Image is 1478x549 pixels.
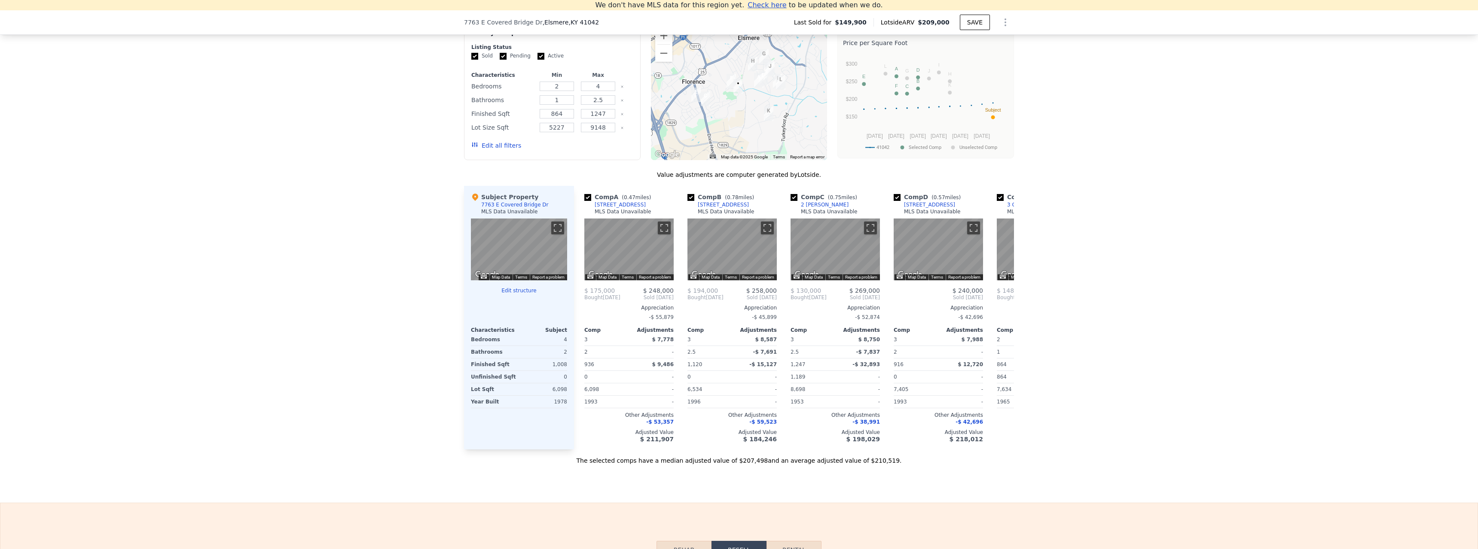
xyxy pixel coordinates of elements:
div: Appreciation [687,304,777,311]
button: Toggle fullscreen view [967,221,980,234]
text: $250 [846,79,858,85]
div: 1953 [791,396,834,408]
span: 0 [687,374,691,380]
div: Comp [791,327,835,334]
img: Google [653,149,681,160]
img: Google [690,269,718,280]
div: 2.5 [687,346,730,358]
div: 1581 Raintree Ct [773,74,782,88]
button: Keyboard shortcuts [710,155,716,158]
span: -$ 32,893 [852,361,880,367]
div: - [940,396,983,408]
button: Clear [620,99,624,102]
span: $ 8,750 [858,337,880,343]
span: 7763 E Covered Bridge Dr [464,18,543,27]
span: Map data ©2025 Google [721,155,768,159]
div: Street View [471,218,567,280]
input: Pending [500,53,507,60]
button: Keyboard shortcuts [897,275,903,279]
button: Keyboard shortcuts [1000,275,1006,279]
text: L [884,64,887,69]
div: 1965 [997,396,1040,408]
div: 2 Patricia St [701,91,710,106]
div: Max [579,72,617,79]
span: 0.57 [934,194,945,200]
div: MLS Data Unavailable [904,208,961,215]
div: 2 [521,346,567,358]
span: 6,534 [687,386,702,392]
div: Street View [791,218,880,280]
text: Selected Comp [909,145,941,150]
button: Show Options [997,14,1014,31]
div: Street View [687,218,777,280]
span: $ 8,587 [755,337,777,343]
div: Bedrooms [471,80,534,92]
span: -$ 7,691 [753,349,777,355]
text: E [862,74,865,79]
div: Unfinished Sqft [471,371,517,383]
button: Map Data [1011,274,1029,280]
div: Lot Sqft [471,383,517,395]
span: ( miles) [928,194,964,200]
div: Comp [687,327,732,334]
button: Zoom out [655,45,672,62]
div: 544 Grouse Ct [754,73,763,88]
a: Report a problem [532,275,565,279]
text: I [938,62,940,67]
text: A [895,66,898,71]
img: Google [896,269,924,280]
a: Terms (opens in new tab) [725,275,737,279]
span: $209,000 [918,19,950,26]
span: $ 194,000 [687,287,718,294]
span: -$ 53,357 [646,419,674,425]
div: 1608 Raintree Ct [776,75,785,90]
a: 2 [PERSON_NAME] [791,201,849,208]
div: - [631,371,674,383]
div: 1993 [584,396,627,408]
div: 2 [PERSON_NAME] [801,201,849,208]
div: Bathrooms [471,94,534,106]
span: $ 130,000 [791,287,821,294]
span: $ 269,000 [849,287,880,294]
div: 4 [521,334,567,346]
div: Min [538,72,576,79]
div: - [734,383,777,395]
div: - [837,371,880,383]
a: Report a problem [639,275,671,279]
button: SAVE [960,15,990,30]
div: MLS Data Unavailable [595,208,651,215]
a: Report a problem [948,275,980,279]
div: Comp A [584,193,654,201]
div: Street View [894,218,983,280]
span: 3 [894,337,897,343]
button: Clear [620,112,624,116]
a: Open this area in Google Maps (opens a new window) [653,149,681,160]
span: Sold [DATE] [724,294,777,301]
img: Google [999,269,1027,280]
div: 2.5 [791,346,834,358]
span: -$ 38,991 [852,419,880,425]
div: Modify Comp Filters [471,28,633,44]
button: Edit structure [471,287,567,294]
div: Other Adjustments [997,412,1086,419]
div: 7763 E Covered Bridge Dr [733,79,743,94]
text: [DATE] [910,133,926,139]
div: 1993 [894,396,937,408]
span: 7,634 [997,386,1011,392]
div: 4 Harvest Ln [764,106,773,121]
span: -$ 7,837 [856,349,880,355]
a: Open this area in Google Maps (opens a new window) [473,269,501,280]
div: Comp B [687,193,757,201]
div: Street View [997,218,1086,280]
span: $ 248,000 [643,287,674,294]
div: [DATE] [687,294,724,301]
span: 7,405 [894,386,908,392]
div: 1,008 [521,358,567,370]
span: $ 7,988 [962,337,983,343]
button: Clear [620,126,624,130]
svg: A chart. [843,49,1008,156]
span: $ 240,000 [953,287,983,294]
img: Google [473,269,501,280]
div: Lot Size Sqft [471,121,534,133]
span: $149,900 [835,18,867,27]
